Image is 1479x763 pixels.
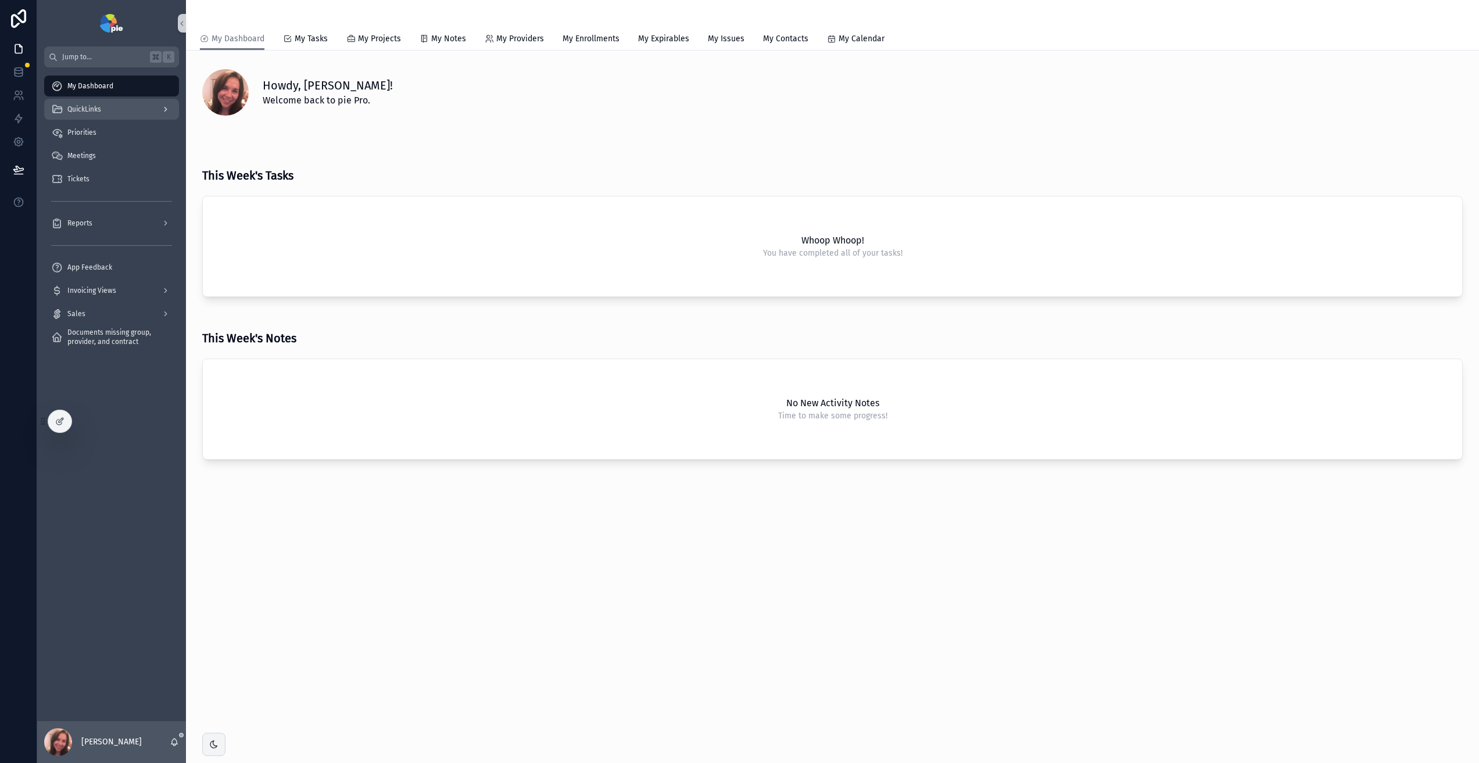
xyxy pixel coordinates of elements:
a: My Dashboard [200,28,264,51]
span: Documents missing group, provider, and contract [67,328,167,346]
h1: Howdy, [PERSON_NAME]! [263,77,393,94]
span: My Calendar [839,33,884,45]
span: My Providers [496,33,544,45]
span: Sales [67,309,85,318]
a: QuickLinks [44,99,179,120]
span: Priorities [67,128,96,137]
a: Sales [44,303,179,324]
a: My Tasks [283,28,328,52]
span: My Dashboard [67,81,113,91]
a: My Dashboard [44,76,179,96]
span: Jump to... [62,52,145,62]
a: Reports [44,213,179,234]
span: Meetings [67,151,96,160]
a: My Projects [346,28,401,52]
p: [PERSON_NAME] [81,736,142,748]
a: App Feedback [44,257,179,278]
span: K [164,52,173,62]
a: Tickets [44,169,179,189]
a: Invoicing Views [44,280,179,301]
span: My Contacts [763,33,808,45]
a: Priorities [44,122,179,143]
span: My Notes [431,33,466,45]
h2: Whoop Whoop! [801,234,864,248]
span: Welcome back to pie Pro. [263,94,393,108]
span: My Issues [708,33,744,45]
a: My Calendar [827,28,884,52]
span: Invoicing Views [67,286,116,295]
span: My Dashboard [212,33,264,45]
span: You have completed all of your tasks! [763,248,903,259]
h2: No New Activity Notes [786,396,879,410]
a: My Issues [708,28,744,52]
span: My Tasks [295,33,328,45]
button: Jump to...K [44,46,179,67]
a: My Enrollments [563,28,619,52]
h3: This Week's Tasks [202,167,293,184]
h3: This Week's Notes [202,329,296,347]
span: My Projects [358,33,401,45]
span: Reports [67,218,92,228]
span: My Expirables [638,33,689,45]
span: My Enrollments [563,33,619,45]
a: Meetings [44,145,179,166]
a: My Contacts [763,28,808,52]
div: scrollable content [37,67,186,721]
a: Documents missing group, provider, and contract [44,327,179,348]
span: App Feedback [67,263,112,272]
a: My Expirables [638,28,689,52]
a: My Notes [420,28,466,52]
span: Time to make some progress! [778,410,887,422]
span: Tickets [67,174,89,184]
a: My Providers [485,28,544,52]
img: App logo [100,14,123,33]
span: QuickLinks [67,105,101,114]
